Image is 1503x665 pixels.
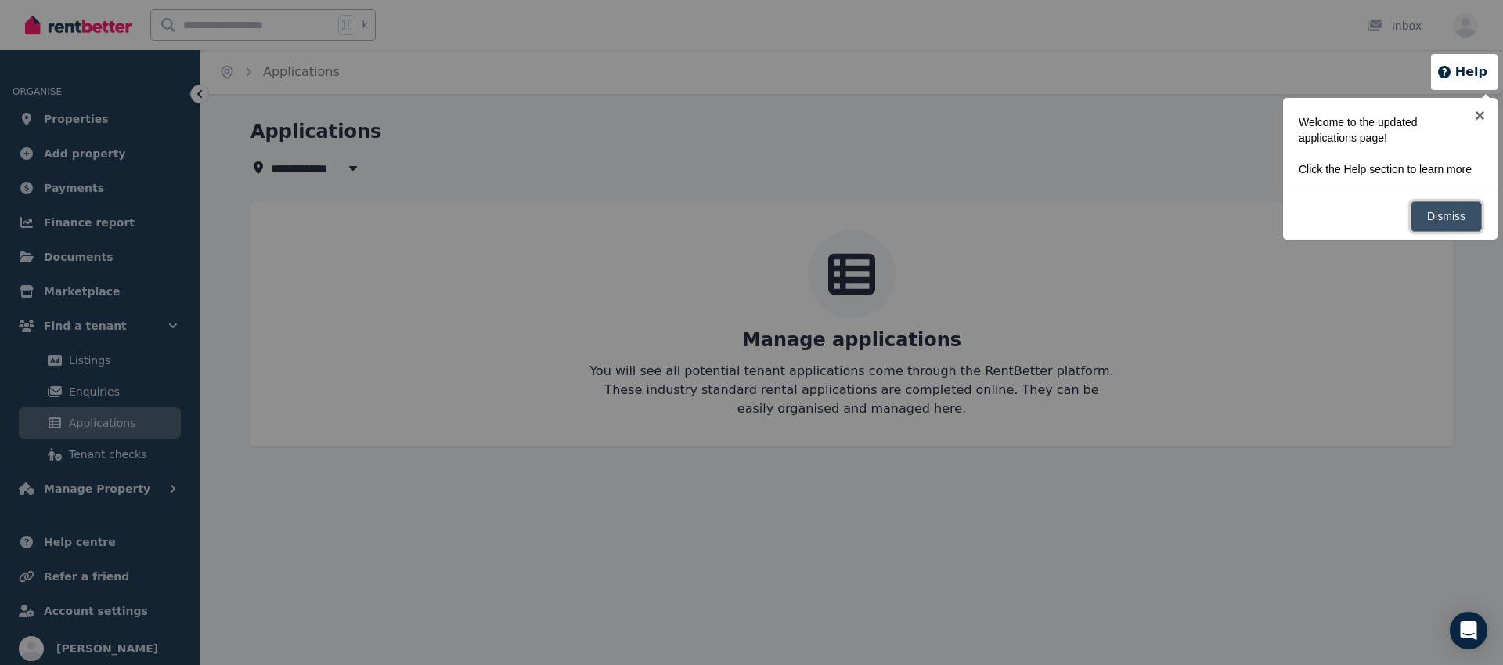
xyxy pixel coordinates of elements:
button: Help [1436,63,1487,81]
div: Open Intercom Messenger [1450,612,1487,649]
p: Welcome to the updated applications page! [1299,114,1472,146]
p: Click the Help section to learn more [1299,161,1472,177]
a: × [1462,98,1498,133]
a: Dismiss [1411,201,1482,232]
